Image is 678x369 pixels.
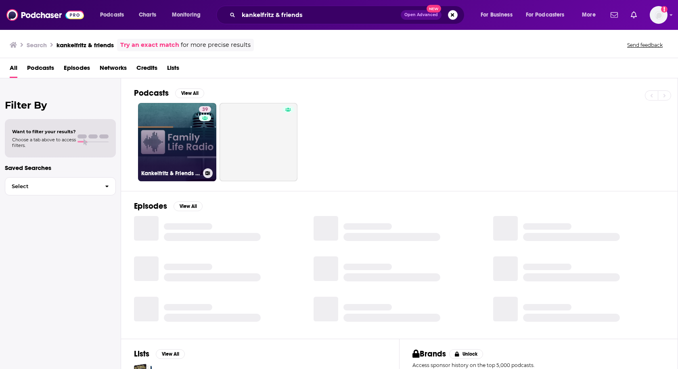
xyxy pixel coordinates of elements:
span: 39 [202,106,208,114]
h3: kankelfritz & friends [56,41,114,49]
a: EpisodesView All [134,201,203,211]
a: Networks [100,61,127,78]
button: Open AdvancedNew [401,10,442,20]
a: Credits [136,61,157,78]
button: View All [174,201,203,211]
p: Saved Searches [5,164,116,172]
span: Podcasts [100,9,124,21]
button: open menu [576,8,606,21]
button: Select [5,177,116,195]
span: Select [5,184,98,189]
a: Episodes [64,61,90,78]
span: Want to filter your results? [12,129,76,134]
p: Access sponsor history on the top 5,000 podcasts. [412,362,665,368]
span: Choose a tab above to access filters. [12,137,76,148]
a: Podcasts [27,61,54,78]
button: open menu [475,8,523,21]
button: View All [175,88,204,98]
h3: Kankelfritz & Friends Podcast [141,170,200,177]
a: PodcastsView All [134,88,204,98]
img: Podchaser - Follow, Share and Rate Podcasts [6,7,84,23]
a: Show notifications dropdown [607,8,621,22]
span: New [427,5,441,13]
span: More [582,9,596,21]
h2: Episodes [134,201,167,211]
a: All [10,61,17,78]
button: Send feedback [625,42,665,48]
a: Try an exact match [120,40,179,50]
img: User Profile [650,6,668,24]
button: open menu [166,8,211,21]
h3: Search [27,41,47,49]
a: ListsView All [134,349,185,359]
button: open menu [521,8,576,21]
h2: Lists [134,349,149,359]
button: Show profile menu [650,6,668,24]
h2: Brands [412,349,446,359]
span: Charts [139,9,156,21]
a: 39Kankelfritz & Friends Podcast [138,103,216,181]
span: for more precise results [181,40,251,50]
span: For Podcasters [526,9,565,21]
button: Unlock [449,349,483,359]
a: Show notifications dropdown [628,8,640,22]
h2: Filter By [5,99,116,111]
button: View All [156,349,185,359]
a: Charts [134,8,161,21]
span: Monitoring [172,9,201,21]
span: Open Advanced [404,13,438,17]
input: Search podcasts, credits, & more... [239,8,401,21]
span: For Business [481,9,513,21]
a: 39 [199,106,211,113]
h2: Podcasts [134,88,169,98]
a: Lists [167,61,179,78]
span: Logged in as heidi.egloff [650,6,668,24]
svg: Add a profile image [661,6,668,13]
button: open menu [94,8,134,21]
div: Search podcasts, credits, & more... [224,6,472,24]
